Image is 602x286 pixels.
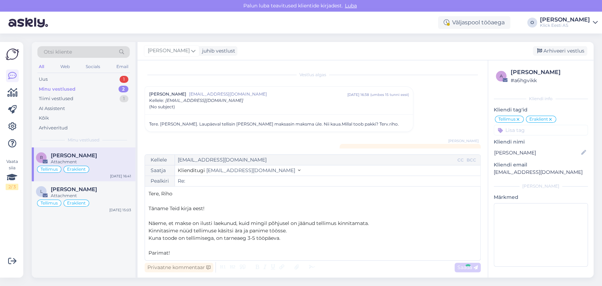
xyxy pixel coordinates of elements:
[540,23,590,28] div: Klick Eesti AS
[6,184,18,190] div: 2 / 3
[51,152,97,159] span: Riho Vahemäe
[343,2,359,9] span: Luba
[67,167,86,171] span: Eraklient
[438,16,510,29] div: Väljaspool tööaega
[165,98,243,103] span: [EMAIL_ADDRESS][DOMAIN_NAME]
[529,117,548,121] span: Eraklient
[189,91,347,97] span: [EMAIL_ADDRESS][DOMAIN_NAME]
[120,95,128,102] div: 1
[494,96,588,102] div: Kliendi info
[39,76,48,83] div: Uus
[494,138,588,146] p: Kliendi nimi
[118,86,128,93] div: 2
[39,115,49,122] div: Kõik
[148,47,190,55] span: [PERSON_NAME]
[494,149,580,157] input: Lisa nimi
[68,137,99,143] span: Minu vestlused
[41,201,58,205] span: Tellimus
[115,62,130,71] div: Email
[448,138,479,144] span: [PERSON_NAME]
[500,73,503,79] span: a
[498,117,516,121] span: Tellimus
[149,91,186,97] span: [PERSON_NAME]
[67,201,86,205] span: Eraklient
[149,104,175,110] span: (No subject)
[44,48,72,56] span: Otsi kliente
[540,17,598,28] a: [PERSON_NAME]Klick Eesti AS
[6,158,18,190] div: Vaata siia
[527,18,537,28] div: O
[59,62,71,71] div: Web
[540,17,590,23] div: [PERSON_NAME]
[533,46,587,56] div: Arhiveeri vestlus
[51,186,97,193] span: Liina Tanvel
[494,169,588,176] p: [EMAIL_ADDRESS][DOMAIN_NAME]
[39,105,65,112] div: AI Assistent
[110,174,131,179] div: [DATE] 16:41
[51,193,131,199] div: Attachment
[494,161,588,169] p: Kliendi email
[51,159,131,165] div: Attachment
[494,183,588,189] div: [PERSON_NAME]
[494,194,588,201] p: Märkmed
[6,48,19,61] img: Askly Logo
[40,155,43,160] span: R
[149,121,409,127] div: Tere. [PERSON_NAME]. Laupäeval tellisin [PERSON_NAME] maksasin maksma üle. Nii kaua.Millal toob p...
[347,92,369,97] div: [DATE] 16:38
[41,167,58,171] span: Tellimus
[39,95,73,102] div: Tiimi vestlused
[370,92,409,97] div: ( umbes 15 tunni eest )
[199,47,235,55] div: juhib vestlust
[494,106,588,114] p: Kliendi tag'id
[494,125,588,135] input: Lisa tag
[149,98,164,103] span: Kellele :
[39,86,75,93] div: Minu vestlused
[120,76,128,83] div: 1
[39,124,68,132] div: Arhiveeritud
[511,77,586,84] div: # a6hgvikk
[40,189,43,194] span: L
[511,68,586,77] div: [PERSON_NAME]
[145,72,481,78] div: Vestlus algas
[37,62,45,71] div: All
[109,207,131,213] div: [DATE] 15:03
[84,62,102,71] div: Socials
